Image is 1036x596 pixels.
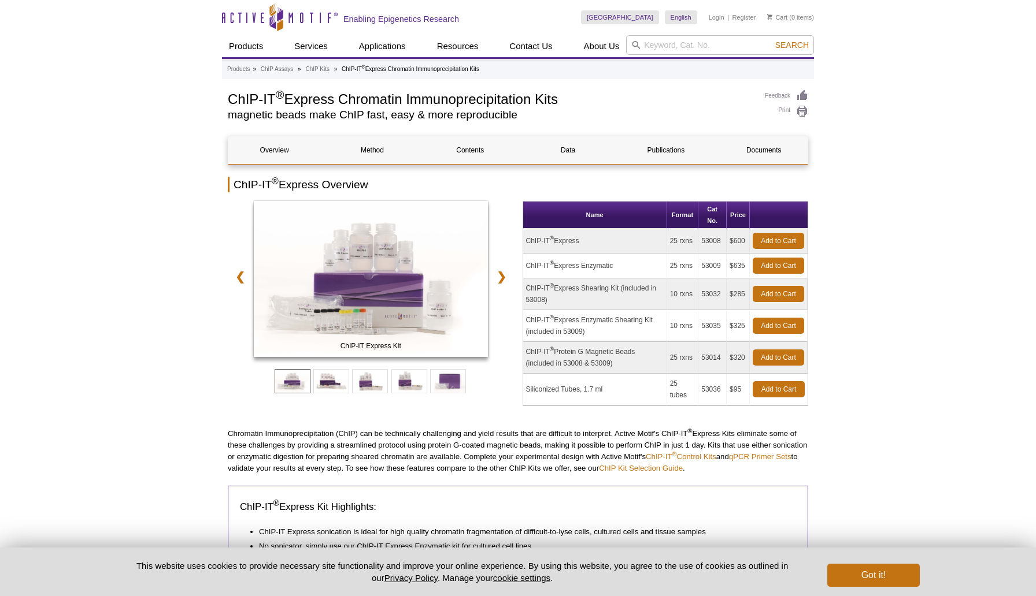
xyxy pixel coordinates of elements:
[753,318,804,334] a: Add to Cart
[709,13,724,21] a: Login
[775,40,809,50] span: Search
[765,90,808,102] a: Feedback
[254,201,488,357] img: ChIP-IT Express Kit
[272,176,279,186] sup: ®
[672,450,677,457] sup: ®
[727,202,750,229] th: Price
[334,66,338,72] li: »
[342,66,479,72] li: ChIP-IT Express Chromatin Immunoprecipitation Kits
[228,110,753,120] h2: magnetic beads make ChIP fast, easy & more reproducible
[767,10,814,24] li: (0 items)
[523,278,667,310] td: ChIP-IT Express Shearing Kit (included in 53008)
[253,66,256,72] li: »
[753,286,804,302] a: Add to Cart
[665,10,697,24] a: English
[727,254,750,278] td: $635
[550,282,554,289] sup: ®
[753,258,804,274] a: Add to Cart
[727,10,729,24] li: |
[228,177,808,192] h2: ChIP-IT Express Overview
[493,573,550,583] button: cookie settings
[753,381,805,397] a: Add to Cart
[667,254,699,278] td: 25 rxns
[362,64,365,70] sup: ®
[254,201,488,360] a: ChIP-IT Express Kit
[298,66,301,72] li: »
[765,105,808,118] a: Print
[727,310,750,342] td: $325
[772,40,812,50] button: Search
[384,573,438,583] a: Privacy Policy
[620,136,712,164] a: Publications
[687,427,692,434] sup: ®
[767,14,772,20] img: Your Cart
[698,374,727,405] td: 53036
[523,374,667,405] td: Siliconized Tubes, 1.7 ml
[753,349,804,366] a: Add to Cart
[228,263,253,290] a: ❮
[667,342,699,374] td: 25 rxns
[581,10,659,24] a: [GEOGRAPHIC_DATA]
[626,35,814,55] input: Keyword, Cat. No.
[599,464,683,472] a: ChIP Kit Selection Guide
[727,229,750,254] td: $600
[343,14,459,24] h2: Enabling Epigenetics Research
[767,13,787,21] a: Cart
[259,538,785,552] li: No sonicator, simply use our ChIP-IT Express Enzymatic kit for cultured cell lines
[550,314,554,321] sup: ®
[522,136,614,164] a: Data
[273,498,279,508] sup: ®
[259,523,785,538] li: ChIP-IT Express sonication is ideal for high quality chromatin fragmentation of difficult-to-lyse...
[550,346,554,352] sup: ®
[827,564,920,587] button: Got it!
[550,260,554,266] sup: ®
[424,136,516,164] a: Contents
[667,229,699,254] td: 25 rxns
[523,254,667,278] td: ChIP-IT Express Enzymatic
[523,310,667,342] td: ChIP-IT Express Enzymatic Shearing Kit (included in 53009)
[667,278,699,310] td: 10 rxns
[646,452,716,461] a: ChIP-IT®Control Kits
[698,342,727,374] td: 53014
[430,35,486,57] a: Resources
[228,90,753,107] h1: ChIP-IT Express Chromatin Immunoprecipitation Kits
[732,13,756,21] a: Register
[523,229,667,254] td: ChIP-IT Express
[261,64,294,74] a: ChIP Assays
[227,64,250,74] a: Products
[698,310,727,342] td: 53035
[256,340,485,352] span: ChIP-IT Express Kit
[228,428,808,474] p: Chromatin Immunoprecipitation (ChIP) can be technically challenging and yield results that are di...
[698,254,727,278] td: 53009
[667,202,699,229] th: Format
[502,35,559,57] a: Contact Us
[240,500,796,514] h3: ChIP-IT Express Kit Highlights:
[550,235,554,241] sup: ®
[698,202,727,229] th: Cat No.
[727,374,750,405] td: $95
[753,233,804,249] a: Add to Cart
[698,229,727,254] td: 53008
[577,35,627,57] a: About Us
[718,136,810,164] a: Documents
[116,560,808,584] p: This website uses cookies to provide necessary site functionality and improve your online experie...
[352,35,413,57] a: Applications
[667,374,699,405] td: 25 tubes
[698,278,727,310] td: 53032
[667,310,699,342] td: 10 rxns
[276,88,284,101] sup: ®
[523,342,667,374] td: ChIP-IT Protein G Magnetic Beads (included in 53008 & 53009)
[287,35,335,57] a: Services
[523,202,667,229] th: Name
[729,452,791,461] a: qPCR Primer Sets
[489,263,514,290] a: ❯
[727,342,750,374] td: $320
[727,278,750,310] td: $285
[326,136,418,164] a: Method
[305,64,330,74] a: ChIP Kits
[222,35,270,57] a: Products
[228,136,320,164] a: Overview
